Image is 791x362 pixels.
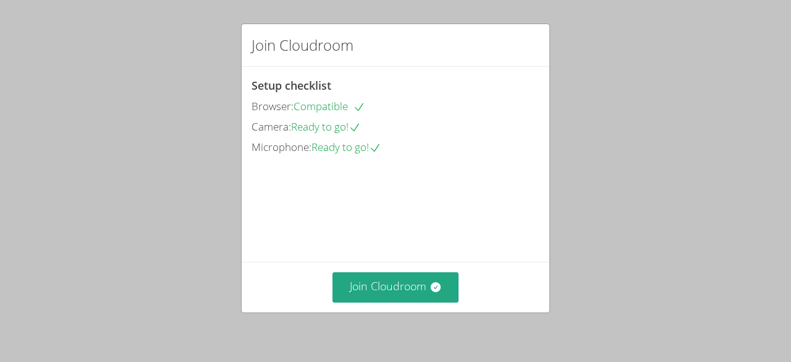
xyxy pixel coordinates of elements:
[252,78,331,93] span: Setup checklist
[294,99,365,113] span: Compatible
[252,119,291,134] span: Camera:
[252,140,311,154] span: Microphone:
[252,99,294,113] span: Browser:
[311,140,381,154] span: Ready to go!
[252,34,353,56] h2: Join Cloudroom
[291,119,361,134] span: Ready to go!
[332,272,459,303] button: Join Cloudroom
